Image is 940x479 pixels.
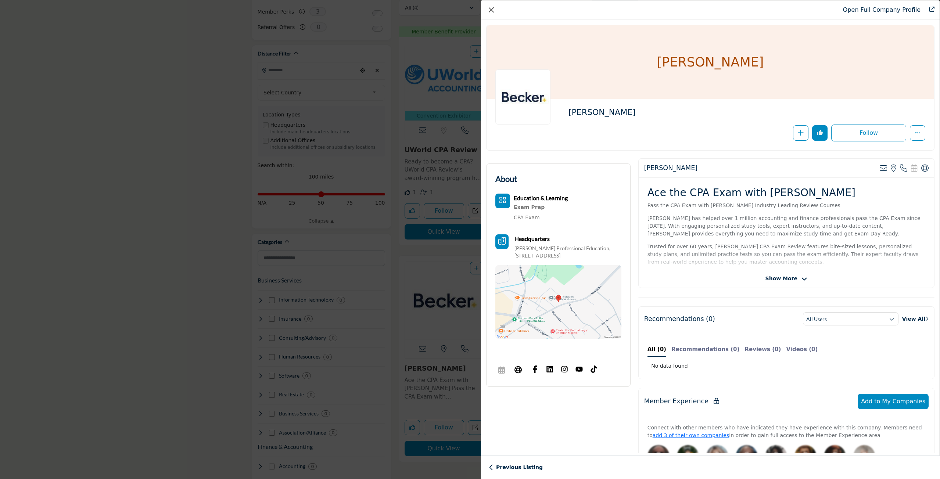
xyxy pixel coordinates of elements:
[561,365,568,373] img: Instagram
[706,445,728,467] img: image
[924,6,934,14] a: Redirect to becker
[647,202,925,209] p: Pass the CPA Exam with [PERSON_NAME] Industry Leading Review Courses
[812,125,828,141] button: Redirect to login page
[831,125,906,141] button: Redirect to login
[495,194,510,208] button: Category Icon
[677,445,699,467] div: Please rate 5 companies to connect with members.
[794,445,817,467] div: Please rate 5 companies to connect with members.
[806,316,827,323] h3: All Users
[647,187,925,199] h2: Ace the CPA Exam with [PERSON_NAME]
[765,445,787,467] img: image
[765,445,787,467] div: Please rate 5 companies to connect with members.
[546,365,553,373] img: LinkedIn
[803,312,898,325] button: All Users
[853,445,875,467] img: image
[647,215,925,238] p: [PERSON_NAME] has helped over 1 million accounting and finance professionals pass the CPA Exam si...
[671,346,740,353] b: Recommendations (0)
[706,445,728,467] div: Please rate 5 companies to connect with members.
[651,362,688,370] span: No data found
[647,243,925,266] p: Trusted for over 60 years, [PERSON_NAME] CPA Exam Review features bite-sized lessons, personalize...
[495,234,509,249] button: Headquarter icon
[486,5,496,15] button: Close
[489,464,543,471] a: Previous Listing
[765,275,797,282] span: Show More
[514,245,621,259] p: [PERSON_NAME] Professional Education, [STREET_ADDRESS]
[644,164,697,172] h2: Becker
[514,195,568,201] a: Education & Learning
[647,346,666,353] b: All (0)
[514,202,568,212] a: Exam Prep
[647,424,925,439] p: Connect with other members who have indicated they have experience with this company. Members nee...
[902,315,929,323] a: View All
[736,445,758,467] div: Please rate 5 companies to connect with members.
[568,108,771,117] h2: [PERSON_NAME]
[644,315,715,323] h2: Recommendations (0)
[843,6,921,13] a: Redirect to becker
[677,445,699,467] img: image
[514,234,550,243] b: Headquarters
[575,365,583,373] img: YouTube
[736,445,758,467] img: image
[647,445,670,467] div: Please rate 5 companies to connect with members.
[853,445,875,467] div: Please rate 5 companies to connect with members.
[794,445,817,467] img: image
[514,194,568,201] b: Education & Learning
[653,432,729,438] a: add 3 of their own companies
[793,125,808,141] button: Redirect to login page
[495,265,621,339] img: Location Map
[858,394,929,409] button: Add to My Companies
[531,365,539,373] img: Facebook
[786,346,818,353] b: Videos (0)
[910,125,925,141] button: More Options
[590,365,598,373] img: TicTok
[824,445,846,467] img: image
[647,445,670,467] img: image
[644,397,719,405] h2: Member Experience
[495,69,550,125] img: becker logo
[495,173,517,185] h2: About
[657,25,764,99] h1: [PERSON_NAME]
[824,445,846,467] div: Please rate 5 companies to connect with members.
[745,346,781,353] b: Reviews (0)
[861,398,925,405] span: Add to My Companies
[514,215,540,220] a: CPA Exam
